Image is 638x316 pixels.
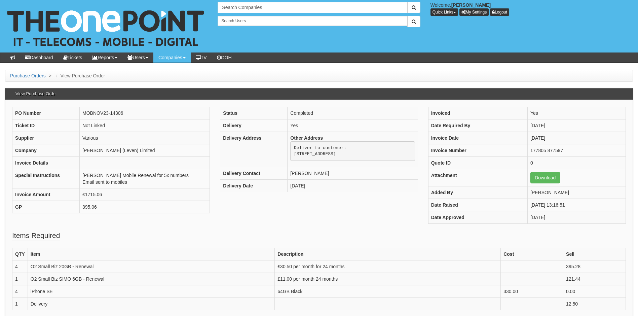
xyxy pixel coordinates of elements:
[54,72,105,79] li: View Purchase Order
[290,141,415,161] pre: Deliver to customer: [STREET_ADDRESS]
[563,298,626,310] td: 12.50
[528,132,626,144] td: [DATE]
[12,285,28,298] td: 4
[87,52,122,63] a: Reports
[528,144,626,157] td: 177805 877597
[563,273,626,285] td: 121.44
[428,199,527,211] th: Date Raised
[28,273,275,285] td: O2 Small Biz SIMO 6GB - Renewal
[430,8,458,16] button: Quick Links
[528,211,626,224] td: [DATE]
[428,211,527,224] th: Date Approved
[80,169,210,188] td: [PERSON_NAME] Mobile Renewal for 5x numbers Email sent to mobiles
[12,88,60,100] h3: View Purchase Order
[218,16,407,26] input: Search Users
[220,119,288,132] th: Delivery
[501,285,563,298] td: 330.00
[12,119,80,132] th: Ticket ID
[220,180,288,192] th: Delivery Date
[220,132,288,167] th: Delivery Address
[28,260,275,273] td: O2 Small Biz 20GB - Renewal
[459,8,489,16] a: My Settings
[288,119,418,132] td: Yes
[425,2,638,16] div: Welcome,
[428,186,527,199] th: Added By
[528,199,626,211] td: [DATE] 13:16:51
[12,298,28,310] td: 1
[12,157,80,169] th: Invoice Details
[563,248,626,260] th: Sell
[288,107,418,119] td: Completed
[212,52,237,63] a: OOH
[12,169,80,188] th: Special Instructions
[428,132,527,144] th: Invoice Date
[10,73,46,78] a: Purchase Orders
[218,2,407,13] input: Search Companies
[275,285,501,298] td: 64GB Black
[451,2,491,8] b: [PERSON_NAME]
[12,260,28,273] td: 4
[20,52,58,63] a: Dashboard
[12,248,28,260] th: QTY
[530,172,560,183] a: Download
[80,132,210,144] td: Various
[80,144,210,157] td: [PERSON_NAME] (Leven) Limited
[191,52,212,63] a: TV
[275,248,501,260] th: Description
[528,107,626,119] td: Yes
[563,285,626,298] td: 0.00
[501,248,563,260] th: Cost
[288,167,418,180] td: [PERSON_NAME]
[28,248,275,260] th: Item
[12,273,28,285] td: 1
[288,180,418,192] td: [DATE]
[58,52,87,63] a: Tickets
[563,260,626,273] td: 395.28
[80,107,210,119] td: MOBNOV23-14306
[528,157,626,169] td: 0
[220,107,288,119] th: Status
[275,260,501,273] td: £30.50 per month for 24 months
[428,107,527,119] th: Invoiced
[490,8,509,16] a: Logout
[528,186,626,199] td: [PERSON_NAME]
[220,167,288,180] th: Delivery Contact
[275,273,501,285] td: £11.00 per month 24 months
[428,169,527,186] th: Attachment
[47,73,53,78] span: >
[290,135,323,141] b: Other Address
[428,144,527,157] th: Invoice Number
[12,132,80,144] th: Supplier
[80,201,210,213] td: 395.06
[12,188,80,201] th: Invoice Amount
[428,157,527,169] th: Quote ID
[12,201,80,213] th: GP
[28,298,275,310] td: Delivery
[28,285,275,298] td: iPhone SE
[12,107,80,119] th: PO Number
[12,144,80,157] th: Company
[80,188,210,201] td: £1715.06
[12,231,60,241] legend: Items Required
[428,119,527,132] th: Date Required By
[153,52,191,63] a: Companies
[80,119,210,132] td: Not Linked
[122,52,153,63] a: Users
[528,119,626,132] td: [DATE]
